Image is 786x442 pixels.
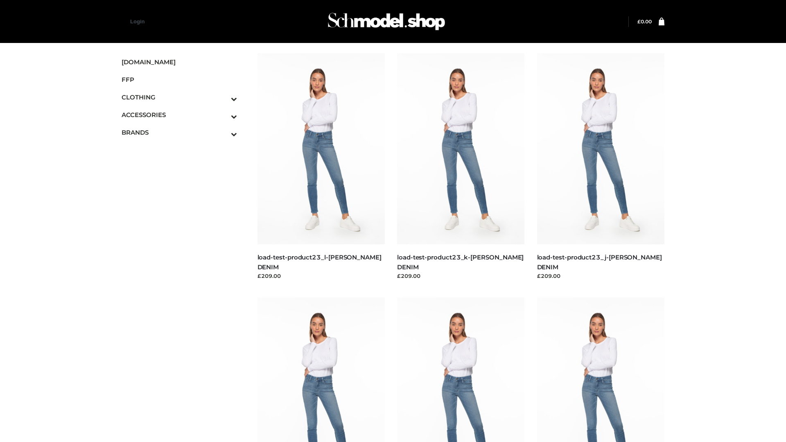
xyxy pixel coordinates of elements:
span: BRANDS [122,128,237,137]
div: £209.00 [397,272,525,280]
a: FFP [122,71,237,88]
div: £209.00 [537,272,665,280]
span: ACCESSORIES [122,110,237,120]
button: Toggle Submenu [208,88,237,106]
button: Toggle Submenu [208,124,237,141]
a: [DOMAIN_NAME] [122,53,237,71]
a: BRANDSToggle Submenu [122,124,237,141]
span: [DOMAIN_NAME] [122,57,237,67]
a: ACCESSORIESToggle Submenu [122,106,237,124]
span: £ [637,18,641,25]
span: FFP [122,75,237,84]
bdi: 0.00 [637,18,652,25]
img: Schmodel Admin 964 [325,5,448,38]
span: CLOTHING [122,92,237,102]
a: load-test-product23_l-[PERSON_NAME] DENIM [257,253,382,271]
button: Toggle Submenu [208,106,237,124]
a: CLOTHINGToggle Submenu [122,88,237,106]
a: load-test-product23_j-[PERSON_NAME] DENIM [537,253,662,271]
div: £209.00 [257,272,385,280]
a: load-test-product23_k-[PERSON_NAME] DENIM [397,253,524,271]
a: £0.00 [637,18,652,25]
a: Login [130,18,145,25]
